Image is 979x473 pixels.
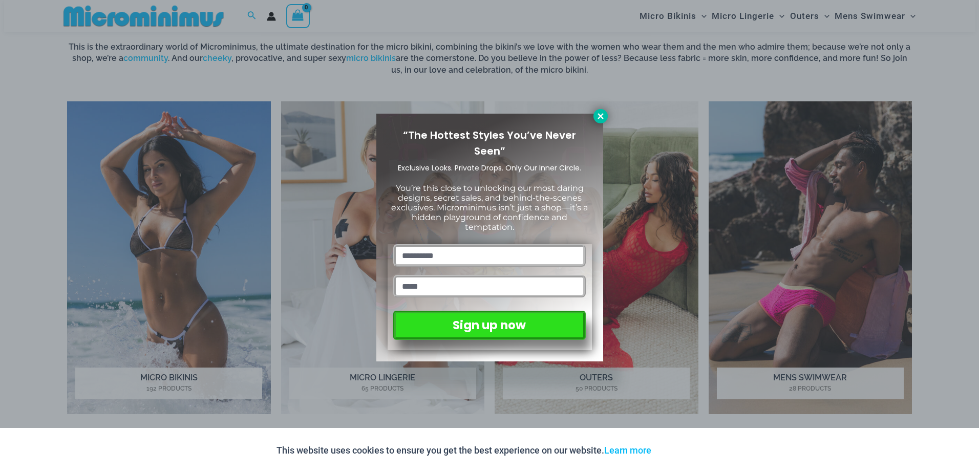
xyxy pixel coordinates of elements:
[659,438,703,463] button: Accept
[403,128,576,158] span: “The Hottest Styles You’ve Never Seen”
[393,311,585,340] button: Sign up now
[398,163,581,173] span: Exclusive Looks. Private Drops. Only Our Inner Circle.
[391,183,588,232] span: You’re this close to unlocking our most daring designs, secret sales, and behind-the-scenes exclu...
[604,445,651,456] a: Learn more
[276,443,651,458] p: This website uses cookies to ensure you get the best experience on our website.
[593,109,608,123] button: Close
